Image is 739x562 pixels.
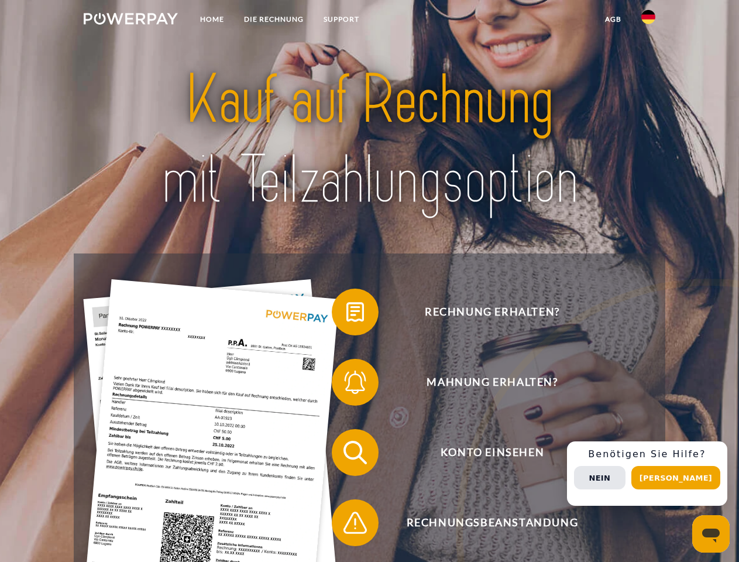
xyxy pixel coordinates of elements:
button: Rechnung erhalten? [332,289,636,335]
button: Mahnung erhalten? [332,359,636,406]
span: Mahnung erhalten? [349,359,635,406]
span: Rechnungsbeanstandung [349,499,635,546]
a: Home [190,9,234,30]
img: de [641,10,655,24]
iframe: Schaltfläche zum Öffnen des Messaging-Fensters [692,515,730,553]
div: Schnellhilfe [567,441,727,506]
h3: Benötigen Sie Hilfe? [574,448,720,460]
button: [PERSON_NAME] [631,466,720,489]
img: qb_warning.svg [341,508,370,537]
span: Rechnung erhalten? [349,289,635,335]
span: Konto einsehen [349,429,635,476]
a: agb [595,9,631,30]
img: qb_bill.svg [341,297,370,327]
button: Konto einsehen [332,429,636,476]
img: qb_bell.svg [341,368,370,397]
a: SUPPORT [314,9,369,30]
img: qb_search.svg [341,438,370,467]
button: Rechnungsbeanstandung [332,499,636,546]
img: logo-powerpay-white.svg [84,13,178,25]
img: title-powerpay_de.svg [112,56,627,224]
a: DIE RECHNUNG [234,9,314,30]
button: Nein [574,466,625,489]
